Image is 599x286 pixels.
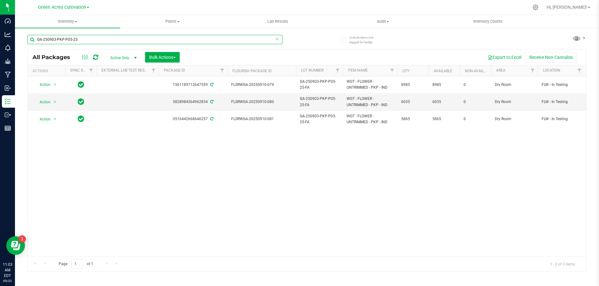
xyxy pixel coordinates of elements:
span: Action [34,115,51,124]
span: select [51,98,59,106]
a: Sync Status [70,68,94,73]
a: Item Name [348,68,368,73]
span: Bulk Actions [149,55,176,60]
inline-svg: Reports [5,125,11,131]
span: Sync from Compliance System [209,82,213,87]
inline-svg: Grow [5,58,11,64]
span: 5865 [432,116,456,122]
span: Inventory Counts [465,19,511,24]
span: Plants [120,19,225,24]
span: WGT - FLOWER - UNTRIMMED - PKP - IND [347,96,394,108]
span: Sync from Compliance System [209,100,213,104]
span: FLW - In Testing [542,99,581,105]
span: FLW - In Testing [542,116,581,122]
span: In Sync [78,115,84,123]
span: FLSRWGA-20250910-081 [231,116,292,122]
span: WGT - FLOWER - UNTRIMMED - PKP - IND [347,79,394,91]
a: Filter [528,65,538,76]
button: Receive Non-Cannabis [525,52,577,63]
span: Page of 1 [53,259,98,269]
a: Inventory [15,15,120,28]
div: Manage settings [532,4,539,10]
a: Non-Available [465,69,493,73]
span: In Sync [78,80,84,89]
span: Inventory [15,19,120,24]
a: Package ID [164,68,185,73]
span: Green Acres Cultivation [38,5,86,10]
span: 0 [464,116,487,122]
a: Location [543,68,560,73]
span: 6035 [432,99,456,105]
a: Filter [387,65,397,76]
p: 09/22 [3,279,12,283]
button: Bulk Actions [145,52,180,63]
span: Action [34,98,51,106]
span: 1 - 3 of 3 items [545,259,580,269]
p: 11:03 AM EDT [3,262,12,279]
a: Qty [402,69,409,73]
a: Filter [149,65,159,76]
a: Plants [120,15,225,28]
span: FLSRWGA-20250910-079 [231,82,292,88]
span: 0 [464,82,487,88]
a: Flourish Package ID [232,69,272,73]
input: Search Package ID, Item Name, SKU, Lot or Part Number... [27,35,282,44]
a: Filter [333,65,343,76]
span: Lab Results [259,19,297,24]
inline-svg: Monitoring [5,45,11,51]
span: Dry Room [495,99,534,105]
inline-svg: Dashboard [5,18,11,24]
span: Sync from Compliance System [209,117,213,121]
span: In Sync [78,97,84,106]
span: Hi, [PERSON_NAME]! [547,5,587,10]
a: Lab Results [225,15,330,28]
a: Available [434,69,452,73]
span: Include items not tagged for facility [349,35,381,45]
span: WGT - FLOWER - UNTRIMMED - PKP - IND [347,113,394,125]
inline-svg: Analytics [5,31,11,38]
a: Audit [330,15,436,28]
button: Export to Excel [484,52,525,63]
iframe: Resource center [6,236,25,255]
iframe: Resource center unread badge [18,235,26,243]
span: Action [34,80,51,89]
span: GA-250903-PKP-P05-25-FA [300,79,339,91]
span: select [51,115,59,124]
div: 5828984364962834 [158,99,228,105]
a: Filter [217,65,227,76]
input: 1 [71,259,83,269]
span: 0 [464,99,487,105]
inline-svg: Inventory [5,98,11,105]
span: 6035 [401,99,425,105]
a: Inventory Counts [436,15,541,28]
inline-svg: Outbound [5,112,11,118]
span: Audit [331,19,435,24]
span: 8985 [432,82,456,88]
span: 8985 [401,82,425,88]
span: select [51,80,59,89]
a: External Lab Test Result [101,68,150,73]
div: Actions [32,69,63,73]
span: Clear [275,35,279,43]
span: GA-250903-PKP-P05-25-FA [300,113,339,125]
span: Dry Room [495,116,534,122]
a: Filter [86,65,96,76]
div: 0516442668646257 [158,116,228,122]
span: GA-250903-PKP-P05-25-FA [300,96,339,108]
inline-svg: Manufacturing [5,72,11,78]
span: FLW - In Testing [542,82,581,88]
a: Lot Number [301,68,324,73]
a: Filter [574,65,585,76]
span: FLSRWGA-20250910-080 [231,99,292,105]
span: 5865 [401,116,425,122]
a: Area [496,68,505,73]
div: 1561189712647559 [158,82,228,88]
span: All Packages [32,54,76,61]
span: Dry Room [495,82,534,88]
inline-svg: Inbound [5,85,11,91]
